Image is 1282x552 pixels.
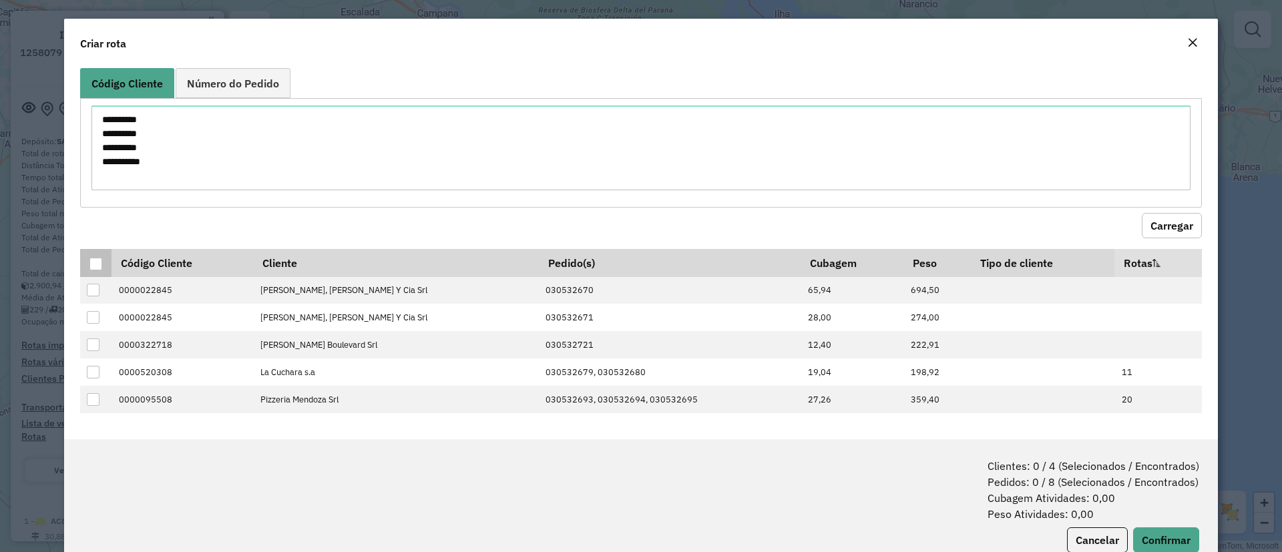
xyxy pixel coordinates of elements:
td: 11 [1114,358,1201,386]
td: [PERSON_NAME], [PERSON_NAME] Y Cia Srl [253,304,538,331]
span: 030532679, 030532680 [546,366,646,378]
td: 19,04 [801,358,904,386]
td: 20 [1114,386,1201,413]
span: Clientes: 0 / 4 (Selecionados / Encontrados) Pedidos: 0 / 8 (Selecionados / Encontrados) Cubagem ... [988,458,1199,522]
td: 27,26 [801,386,904,413]
td: 0000520308 [112,358,253,386]
td: 0000022845 [112,277,253,304]
td: 222,91 [903,331,971,358]
button: Carregar [1142,213,1202,238]
td: 198,92 [903,358,971,386]
td: 28,00 [801,304,904,331]
td: 0000022845 [112,304,253,331]
th: Tipo de cliente [971,249,1114,277]
h4: Criar rota [80,35,126,51]
span: Código Cliente [91,78,163,89]
button: Close [1183,35,1202,52]
td: La Cuchara s.a [253,358,538,386]
td: 274,00 [903,304,971,331]
td: Pizzeria Mendoza Srl [253,386,538,413]
td: 0000322718 [112,331,253,358]
th: Código Cliente [112,249,253,277]
td: 359,40 [903,386,971,413]
span: 030532671 [546,312,594,323]
td: [PERSON_NAME], [PERSON_NAME] Y Cia Srl [253,277,538,304]
td: 65,94 [801,277,904,304]
span: Número do Pedido [187,78,279,89]
th: Peso [903,249,971,277]
span: 030532721 [546,339,594,350]
td: [PERSON_NAME] Boulevard Srl [253,331,538,358]
span: 030532670 [546,284,594,296]
span: 030532693, 030532694, 030532695 [546,394,698,405]
th: Pedido(s) [539,249,801,277]
th: Rotas [1114,249,1201,277]
td: 0000095508 [112,386,253,413]
th: Cliente [253,249,538,277]
td: 694,50 [903,277,971,304]
em: Fechar [1187,37,1198,48]
th: Cubagem [801,249,904,277]
td: 12,40 [801,331,904,358]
